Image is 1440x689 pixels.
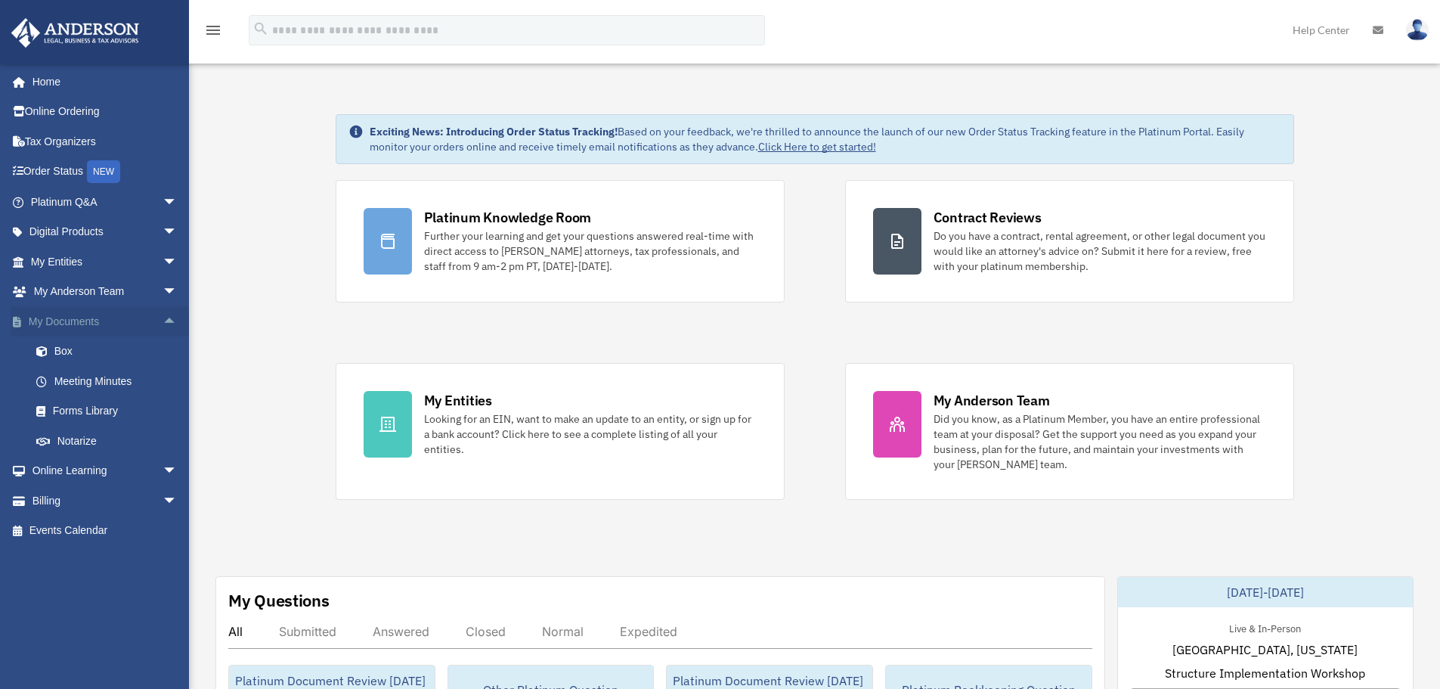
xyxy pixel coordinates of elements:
[845,180,1294,303] a: Contract Reviews Do you have a contract, rental agreement, or other legal document you would like...
[163,247,193,278] span: arrow_drop_down
[163,217,193,248] span: arrow_drop_down
[758,140,876,154] a: Click Here to get started!
[934,208,1042,227] div: Contract Reviews
[228,624,243,639] div: All
[21,366,200,396] a: Meeting Minutes
[228,589,330,612] div: My Questions
[7,18,144,48] img: Anderson Advisors Platinum Portal
[934,411,1266,472] div: Did you know, as a Platinum Member, you have an entire professional team at your disposal? Get th...
[424,391,492,410] div: My Entities
[204,26,222,39] a: menu
[11,187,200,217] a: Platinum Q&Aarrow_drop_down
[204,21,222,39] i: menu
[370,124,1281,154] div: Based on your feedback, we're thrilled to announce the launch of our new Order Status Tracking fe...
[11,456,200,486] a: Online Learningarrow_drop_down
[1118,577,1413,607] div: [DATE]-[DATE]
[163,277,193,308] span: arrow_drop_down
[620,624,677,639] div: Expedited
[424,411,757,457] div: Looking for an EIN, want to make an update to an entity, or sign up for a bank account? Click her...
[336,180,785,303] a: Platinum Knowledge Room Further your learning and get your questions answered real-time with dire...
[11,516,200,546] a: Events Calendar
[373,624,429,639] div: Answered
[11,486,200,516] a: Billingarrow_drop_down
[21,426,200,456] a: Notarize
[11,277,200,307] a: My Anderson Teamarrow_drop_down
[845,363,1294,500] a: My Anderson Team Did you know, as a Platinum Member, you have an entire professional team at your...
[424,208,592,227] div: Platinum Knowledge Room
[11,126,200,157] a: Tax Organizers
[11,247,200,277] a: My Entitiesarrow_drop_down
[1406,19,1429,41] img: User Pic
[252,20,269,37] i: search
[466,624,506,639] div: Closed
[542,624,584,639] div: Normal
[1165,664,1365,682] span: Structure Implementation Workshop
[21,396,200,427] a: Forms Library
[934,391,1050,410] div: My Anderson Team
[11,67,193,97] a: Home
[336,363,785,500] a: My Entities Looking for an EIN, want to make an update to an entity, or sign up for a bank accoun...
[1172,641,1358,659] span: [GEOGRAPHIC_DATA], [US_STATE]
[1217,619,1313,635] div: Live & In-Person
[11,306,200,337] a: My Documentsarrow_drop_up
[11,217,200,247] a: Digital Productsarrow_drop_down
[11,97,200,127] a: Online Ordering
[87,160,120,183] div: NEW
[370,125,618,138] strong: Exciting News: Introducing Order Status Tracking!
[163,187,193,218] span: arrow_drop_down
[279,624,336,639] div: Submitted
[163,306,193,337] span: arrow_drop_up
[163,456,193,487] span: arrow_drop_down
[424,228,757,274] div: Further your learning and get your questions answered real-time with direct access to [PERSON_NAM...
[163,486,193,517] span: arrow_drop_down
[934,228,1266,274] div: Do you have a contract, rental agreement, or other legal document you would like an attorney's ad...
[11,157,200,188] a: Order StatusNEW
[21,337,200,367] a: Box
